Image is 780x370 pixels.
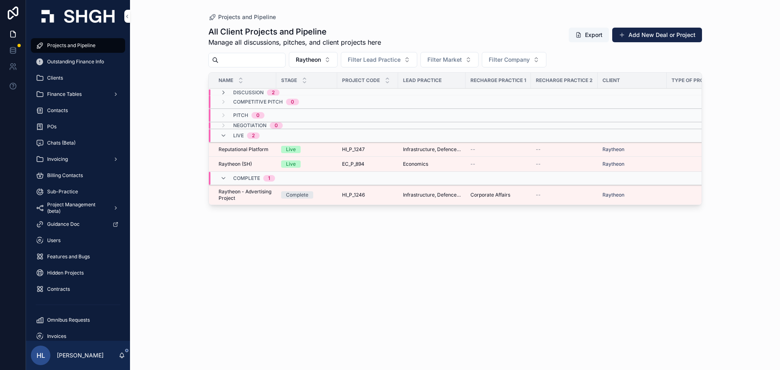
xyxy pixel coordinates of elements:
[403,192,461,198] a: Infrastructure, Defence, Industrial, Transport
[602,146,624,153] a: Raytheon
[233,132,244,139] span: Live
[219,161,271,167] a: Raytheon (SH)
[602,146,662,153] a: Raytheon
[348,56,401,64] span: Filter Lead Practice
[47,317,90,323] span: Omnibus Requests
[219,188,271,201] a: Raytheon - Advertising Project
[403,146,461,153] a: Infrastructure, Defence, Industrial, Transport
[286,191,308,199] div: Complete
[281,77,297,84] span: Stage
[342,146,365,153] span: HI_P_1247
[31,313,125,327] a: Omnibus Requests
[286,160,296,168] div: Live
[47,270,84,276] span: Hidden Projects
[403,77,442,84] span: Lead Practice
[403,161,461,167] a: Economics
[47,201,106,214] span: Project Management (beta)
[536,146,541,153] span: --
[342,192,393,198] a: HI_P_1246
[233,89,264,96] span: Discussion
[342,161,393,167] a: EC_P_894
[470,146,526,153] a: --
[420,52,479,67] button: Select Button
[47,75,63,81] span: Clients
[536,146,593,153] a: --
[489,56,530,64] span: Filter Company
[31,38,125,53] a: Projects and Pipeline
[291,99,294,105] div: 0
[31,233,125,248] a: Users
[427,56,462,64] span: Filter Market
[289,52,338,67] button: Select Button
[482,52,546,67] button: Select Button
[31,152,125,167] a: Invoicing
[233,122,266,129] span: Negotiation
[31,87,125,102] a: Finance Tables
[47,188,78,195] span: Sub-Practice
[272,89,275,96] div: 2
[470,77,526,84] span: Recharge Practice 1
[37,351,45,360] span: HL
[536,161,541,167] span: --
[219,161,252,167] span: Raytheon (SH)
[342,146,393,153] a: HI_P_1247
[281,146,332,153] a: Live
[47,123,56,130] span: POs
[31,329,125,344] a: Invoices
[31,54,125,69] a: Outstanding Finance Info
[341,52,417,67] button: Select Button
[470,161,475,167] span: --
[233,99,283,105] span: Competitive Pitch
[342,77,380,84] span: Project Code
[569,28,609,42] button: Export
[47,221,80,227] span: Guidance Doc
[47,58,104,65] span: Outstanding Finance Info
[219,146,271,153] a: Reputational Platform
[612,28,702,42] button: Add New Deal or Project
[47,237,61,244] span: Users
[47,42,95,49] span: Projects and Pipeline
[31,168,125,183] a: Billing Contacts
[31,119,125,134] a: POs
[672,77,716,84] span: Type of Project
[602,161,624,167] a: Raytheon
[31,136,125,150] a: Chats (Beta)
[403,161,428,167] span: Economics
[47,286,70,292] span: Contracts
[470,192,526,198] a: Corporate Affairs
[233,112,248,119] span: Pitch
[31,217,125,232] a: Guidance Doc
[31,266,125,280] a: Hidden Projects
[233,175,260,182] span: Complete
[536,77,593,84] span: Recharge Practice 2
[47,156,68,162] span: Invoicing
[57,351,104,359] p: [PERSON_NAME]
[342,192,365,198] span: HI_P_1246
[470,192,510,198] span: Corporate Affairs
[281,191,332,199] a: Complete
[219,77,233,84] span: Name
[47,107,68,114] span: Contacts
[470,161,526,167] a: --
[275,122,278,129] div: 0
[31,184,125,199] a: Sub-Practice
[31,249,125,264] a: Features and Bugs
[31,103,125,118] a: Contacts
[47,253,90,260] span: Features and Bugs
[256,112,260,119] div: 0
[47,91,82,97] span: Finance Tables
[602,77,620,84] span: Client
[602,192,662,198] a: Raytheon
[536,161,593,167] a: --
[602,192,624,198] a: Raytheon
[296,56,321,64] span: Raytheon
[208,13,276,21] a: Projects and Pipeline
[26,32,130,341] div: scrollable content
